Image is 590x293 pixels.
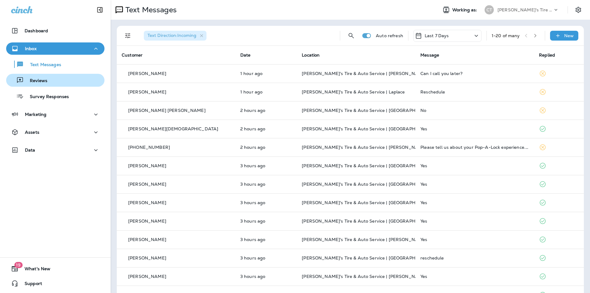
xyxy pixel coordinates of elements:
[302,255,474,261] span: [PERSON_NAME]'s Tire & Auto Service | [GEOGRAPHIC_DATA][PERSON_NAME]
[25,112,46,117] p: Marketing
[240,255,292,260] p: Aug 28, 2025 07:21 AM
[25,148,35,152] p: Data
[144,31,206,41] div: Text Direction:Incoming
[240,163,292,168] p: Aug 28, 2025 08:14 AM
[425,33,449,38] p: Last 7 Days
[240,145,292,150] p: Aug 28, 2025 08:27 AM
[420,108,529,113] div: No
[25,130,39,135] p: Assets
[302,274,427,279] span: [PERSON_NAME]'s Tire & Auto Service | [PERSON_NAME]
[240,71,292,76] p: Aug 28, 2025 09:58 AM
[302,108,436,113] span: [PERSON_NAME]'s Tire & Auto Service | [GEOGRAPHIC_DATA]
[128,108,206,113] p: [PERSON_NAME] [PERSON_NAME]
[6,126,104,138] button: Assets
[376,33,403,38] p: Auto refresh
[240,126,292,131] p: Aug 28, 2025 08:53 AM
[240,182,292,187] p: Aug 28, 2025 08:01 AM
[240,108,292,113] p: Aug 28, 2025 09:10 AM
[6,277,104,290] button: Support
[240,237,292,242] p: Aug 28, 2025 07:25 AM
[6,42,104,55] button: Inbox
[240,219,292,224] p: Aug 28, 2025 07:51 AM
[420,274,529,279] div: Yes
[24,94,69,100] p: Survey Responses
[420,255,529,260] div: reschedule
[452,7,478,13] span: Working as:
[14,262,22,268] span: 19
[485,5,494,14] div: CT
[18,266,50,274] span: What's New
[573,4,584,15] button: Settings
[420,219,529,224] div: Yes
[302,126,474,132] span: [PERSON_NAME]'s Tire & Auto Service | [GEOGRAPHIC_DATA][PERSON_NAME]
[128,274,166,279] p: [PERSON_NAME]
[128,71,166,76] p: [PERSON_NAME]
[6,58,104,71] button: Text Messages
[128,126,218,131] p: [PERSON_NAME][DEMOGRAPHIC_DATA]
[122,30,134,42] button: Filters
[6,108,104,121] button: Marketing
[302,218,436,224] span: [PERSON_NAME]'s Tire & Auto Service | [GEOGRAPHIC_DATA]
[564,33,574,38] p: New
[240,200,292,205] p: Aug 28, 2025 07:56 AM
[240,274,292,279] p: Aug 28, 2025 07:19 AM
[302,181,436,187] span: [PERSON_NAME]'s Tire & Auto Service | [GEOGRAPHIC_DATA]
[420,52,439,58] span: Message
[6,144,104,156] button: Data
[302,163,474,168] span: [PERSON_NAME]'s Tire & Auto Service | [GEOGRAPHIC_DATA][PERSON_NAME]
[128,89,166,94] p: [PERSON_NAME]
[302,52,320,58] span: Location
[302,71,427,76] span: [PERSON_NAME]'s Tire & Auto Service | [PERSON_NAME]
[123,5,177,14] p: Text Messages
[240,89,292,94] p: Aug 28, 2025 09:31 AM
[128,145,170,150] p: [PHONE_NUMBER]
[128,255,166,260] p: [PERSON_NAME]
[128,163,166,168] p: [PERSON_NAME]
[128,237,166,242] p: [PERSON_NAME]
[420,71,529,76] div: Can I call you later?
[128,182,166,187] p: [PERSON_NAME]
[128,200,166,205] p: [PERSON_NAME]
[147,33,196,38] span: Text Direction : Incoming
[6,90,104,103] button: Survey Responses
[420,145,529,150] div: Please tell us about your Pop-A-Lock experience. https://s.idssonline.com/survey.html?o=202508281...
[420,182,529,187] div: Yes
[91,4,108,16] button: Collapse Sidebar
[25,28,48,33] p: Dashboard
[6,25,104,37] button: Dashboard
[420,200,529,205] div: Yes
[18,281,42,288] span: Support
[302,145,474,150] span: [PERSON_NAME]'s Tire & Auto Service | [PERSON_NAME][GEOGRAPHIC_DATA]
[420,163,529,168] div: Yes
[24,78,47,84] p: Reviews
[302,200,436,205] span: [PERSON_NAME]'s Tire & Auto Service | [GEOGRAPHIC_DATA]
[6,74,104,87] button: Reviews
[420,237,529,242] div: Yes
[539,52,555,58] span: Replied
[25,46,37,51] p: Inbox
[492,33,520,38] div: 1 - 20 of many
[302,89,405,95] span: [PERSON_NAME]'s Tire & Auto Service | Laplace
[24,62,61,68] p: Text Messages
[6,263,104,275] button: 19What's New
[302,237,427,242] span: [PERSON_NAME]'s Tire & Auto Service | [PERSON_NAME]
[240,52,251,58] span: Date
[420,126,529,131] div: Yes
[498,7,553,12] p: [PERSON_NAME]'s Tire & Auto
[128,219,166,224] p: [PERSON_NAME]
[345,30,357,42] button: Search Messages
[122,52,143,58] span: Customer
[420,89,529,94] div: Reschedule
